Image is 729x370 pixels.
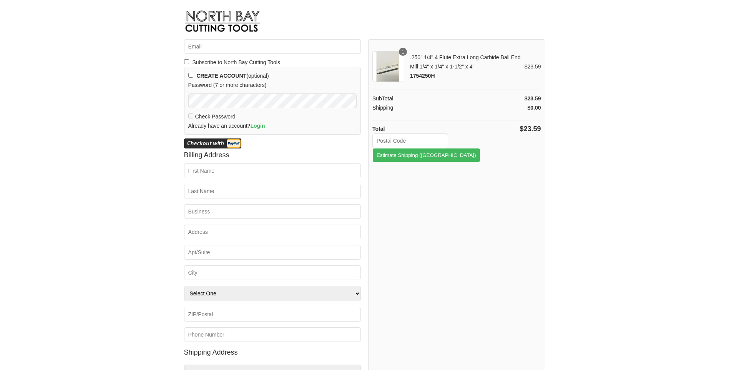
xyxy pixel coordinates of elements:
input: Business [184,204,361,219]
img: PayPal Express Checkout [184,138,241,148]
div: SubTotal [372,94,393,103]
div: Shipping [372,103,394,112]
input: City [184,265,361,280]
button: Estimate Shipping ([GEOGRAPHIC_DATA]) [372,148,480,162]
img: .250" 1/4" 4 Flute Extra Long Carbide Ball End Mill 1/4" x 1/4" x 1-1/2" x 4" [372,51,403,82]
div: $0.00 [527,103,541,112]
input: Last Name [184,184,361,198]
h3: Billing address [184,148,361,162]
img: North Bay Cutting Tools [184,6,261,39]
input: First Name [184,163,361,178]
div: .250" 1/4" 4 Flute Extra Long Carbide Ball End Mill 1/4" x 1/4" x 1-1/2" x 4" [407,53,525,80]
a: Login [250,123,265,129]
div: $23.59 [525,94,541,103]
input: Postal Code [372,133,448,148]
input: Address [184,225,361,239]
h3: Shipping address [184,346,361,359]
input: Email [184,39,361,54]
input: ZIP/Postal [184,307,361,322]
div: (optional) Password (7 or more characters) Check Password Already have an account? [184,67,361,135]
div: 1 [399,48,407,56]
input: Apt/Suite [184,245,361,260]
span: 1754250H [410,73,435,79]
b: Subscribe to North Bay Cutting Tools [192,58,280,67]
input: Phone Number [184,327,361,342]
b: CREATE ACCOUNT [196,73,246,79]
div: Total [372,124,385,133]
div: $23.59 [520,124,541,133]
div: $23.59 [525,62,541,71]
